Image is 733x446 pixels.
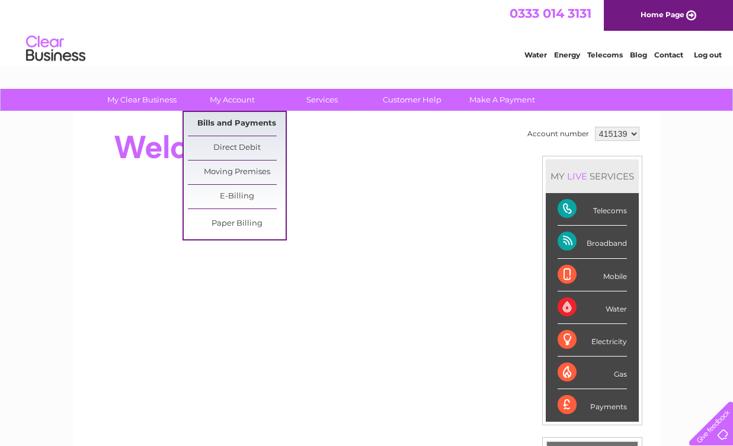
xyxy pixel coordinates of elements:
[183,89,281,111] a: My Account
[524,50,547,59] a: Water
[630,50,647,59] a: Blog
[558,324,627,357] div: Electricity
[694,50,722,59] a: Log out
[188,136,286,160] a: Direct Debit
[558,389,627,421] div: Payments
[558,259,627,291] div: Mobile
[273,89,371,111] a: Services
[87,7,647,57] div: Clear Business is a trading name of Verastar Limited (registered in [GEOGRAPHIC_DATA] No. 3667643...
[558,226,627,258] div: Broadband
[558,291,627,324] div: Water
[565,171,590,182] div: LIVE
[188,112,286,136] a: Bills and Payments
[188,212,286,236] a: Paper Billing
[524,124,592,144] td: Account number
[558,357,627,389] div: Gas
[510,6,591,21] a: 0333 014 3131
[93,89,191,111] a: My Clear Business
[546,159,639,193] div: MY SERVICES
[554,50,580,59] a: Energy
[188,185,286,208] a: E-Billing
[587,50,623,59] a: Telecoms
[25,31,86,67] img: logo.png
[363,89,461,111] a: Customer Help
[453,89,551,111] a: Make A Payment
[654,50,683,59] a: Contact
[558,193,627,226] div: Telecoms
[188,161,286,184] a: Moving Premises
